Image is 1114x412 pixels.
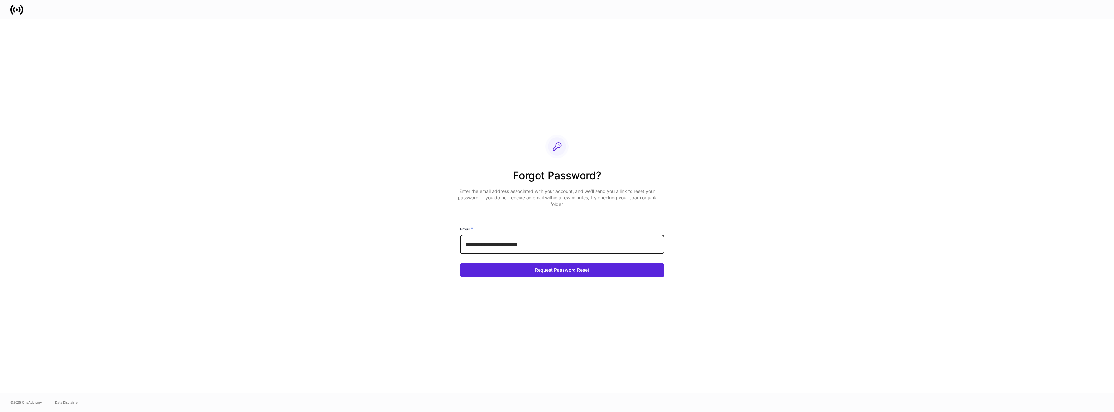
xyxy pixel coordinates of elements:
[455,188,659,207] p: Enter the email address associated with your account, and we’ll send you a link to reset your pas...
[535,267,589,273] div: Request Password Reset
[455,169,659,188] h2: Forgot Password?
[460,226,473,232] h6: Email
[55,400,79,405] a: Data Disclaimer
[10,400,42,405] span: © 2025 OneAdvisory
[460,263,664,277] button: Request Password Reset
